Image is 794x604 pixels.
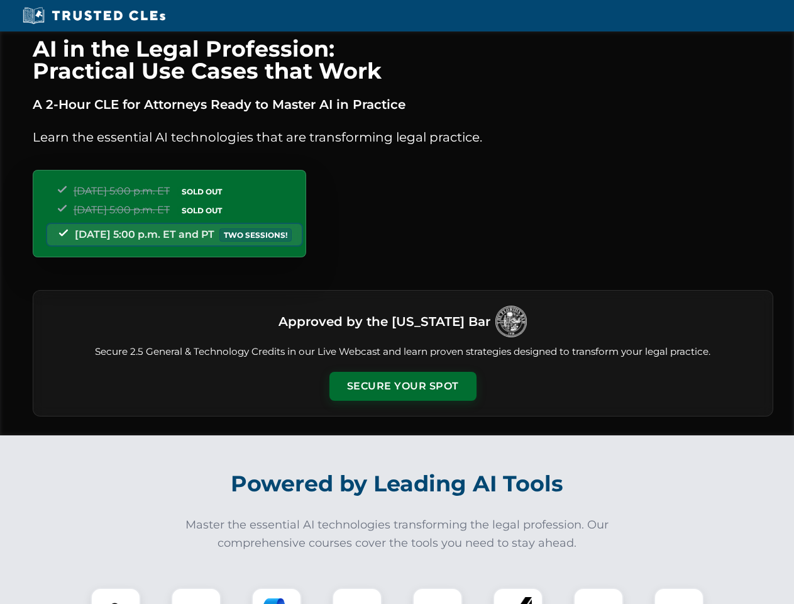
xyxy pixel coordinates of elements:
span: [DATE] 5:00 p.m. ET [74,204,170,216]
img: Logo [495,306,527,337]
span: SOLD OUT [177,204,226,217]
span: SOLD OUT [177,185,226,198]
p: A 2-Hour CLE for Attorneys Ready to Master AI in Practice [33,94,773,115]
button: Secure Your Spot [329,372,477,401]
p: Secure 2.5 General & Technology Credits in our Live Webcast and learn proven strategies designed ... [48,345,758,359]
img: Trusted CLEs [19,6,169,25]
p: Learn the essential AI technologies that are transforming legal practice. [33,127,773,147]
span: [DATE] 5:00 p.m. ET [74,185,170,197]
p: Master the essential AI technologies transforming the legal profession. Our comprehensive courses... [177,516,617,552]
h2: Powered by Leading AI Tools [49,462,746,506]
h3: Approved by the [US_STATE] Bar [278,310,490,333]
h1: AI in the Legal Profession: Practical Use Cases that Work [33,38,773,82]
